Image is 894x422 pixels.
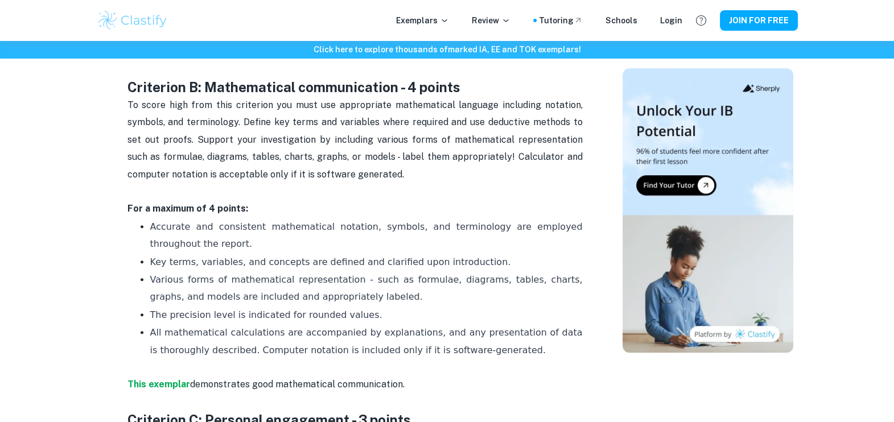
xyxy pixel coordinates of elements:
[539,14,583,27] a: Tutoring
[150,274,586,302] span: Various forms of mathematical representation - such as formulae, diagrams, tables, charts, graphs...
[127,379,190,390] a: This exemplar
[97,9,169,32] img: Clastify logo
[190,379,405,390] span: demonstrates good mathematical communication.
[2,43,892,56] h6: Click here to explore thousands of marked IA, EE and TOK exemplars !
[150,309,382,320] span: The precision level is indicated for rounded values.
[691,11,711,30] button: Help and Feedback
[605,14,637,27] a: Schools
[720,10,798,31] button: JOIN FOR FREE
[623,68,793,353] img: Thumbnail
[127,100,585,180] span: To score high from this criterion you must use appropriate mathematical language including notati...
[127,203,248,214] strong: For a maximum of 4 points:
[150,221,586,249] span: Accurate and consistent mathematical notation, symbols, and terminology are employed throughout t...
[660,14,682,27] a: Login
[472,14,510,27] p: Review
[127,79,460,95] strong: Criterion B: Mathematical communication - 4 points
[150,256,511,267] span: Key terms, variables, and concepts are defined and clarified upon introduction.
[150,327,586,355] span: All mathematical calculations are accompanied by explanations, and any presentation of data is th...
[396,14,449,27] p: Exemplars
